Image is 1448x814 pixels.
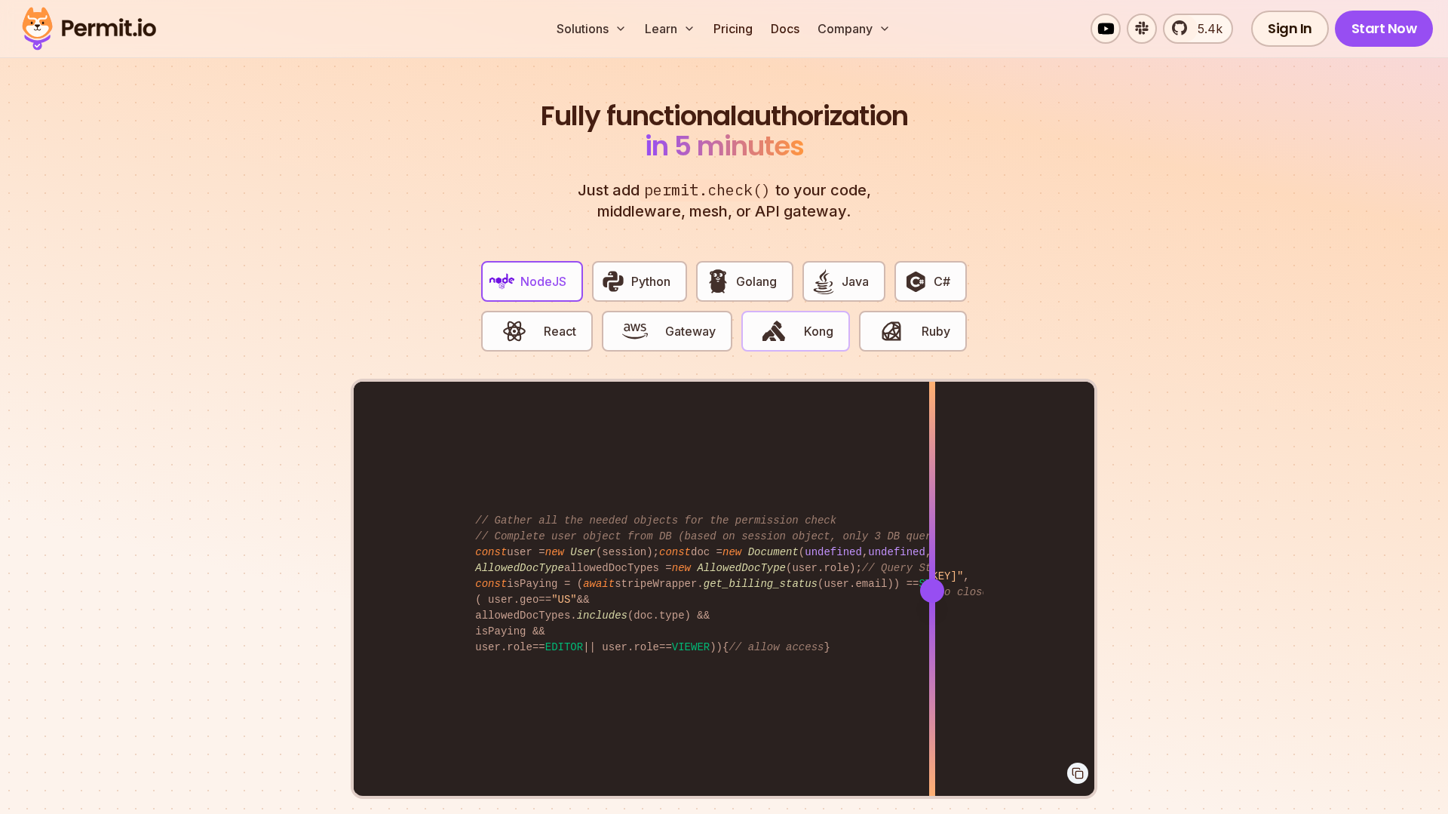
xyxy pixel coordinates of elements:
[707,14,759,44] a: Pricing
[545,641,583,653] span: EDITOR
[1189,20,1223,38] span: 5.4k
[748,546,799,558] span: Document
[903,269,928,294] img: C#
[645,127,804,165] span: in 5 minutes
[722,546,741,558] span: new
[541,101,737,131] span: Fully functional
[705,269,731,294] img: Golang
[1163,14,1233,44] a: 5.4k
[520,272,566,290] span: NodeJS
[489,269,515,294] img: NodeJS
[640,180,775,201] span: permit.check()
[520,594,538,606] span: geo
[577,610,627,622] span: includes
[1251,11,1329,47] a: Sign In
[868,546,925,558] span: undefined
[811,269,836,294] img: Java
[868,586,1026,598] span: // allowed to close issue
[622,318,648,344] img: Gateway
[697,562,786,574] span: AllowedDocType
[922,322,950,340] span: Ruby
[631,272,670,290] span: Python
[729,641,824,653] span: // allow access
[475,578,507,590] span: const
[507,641,532,653] span: role
[704,578,818,590] span: get_billing_status
[551,14,633,44] button: Solutions
[934,272,950,290] span: C#
[659,610,685,622] span: type
[672,641,710,653] span: VIEWER
[600,269,626,294] img: Python
[15,3,163,54] img: Permit logo
[736,272,777,290] span: Golang
[502,318,527,344] img: React
[475,530,976,542] span: // Complete user object from DB (based on session object, only 3 DB queries...)
[475,562,564,574] span: AllowedDocType
[659,546,691,558] span: const
[475,546,507,558] span: const
[583,578,615,590] span: await
[1335,11,1434,47] a: Start Now
[919,578,1001,590] span: STRIPE_PAYING
[633,641,659,653] span: role
[824,562,849,574] span: role
[862,562,1204,574] span: // Query Stripe for live data (hope it's not too slow)
[672,562,691,574] span: new
[804,322,833,340] span: Kong
[842,272,869,290] span: Java
[475,515,836,527] span: // Gather all the needed objects for the permission check
[561,180,887,222] p: Just add to your code, middleware, mesh, or API gateway.
[570,546,596,558] span: User
[639,14,701,44] button: Learn
[465,501,983,668] code: user = (session); doc = ( , , session. ); allowedDocTypes = (user. ); isPaying = ( stripeWrapper....
[765,14,805,44] a: Docs
[665,322,716,340] span: Gateway
[879,318,904,344] img: Ruby
[811,14,897,44] button: Company
[761,318,787,344] img: Kong
[545,546,564,558] span: new
[805,546,862,558] span: undefined
[855,578,887,590] span: email
[537,101,911,161] h2: authorization
[544,322,576,340] span: React
[551,594,577,606] span: "US"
